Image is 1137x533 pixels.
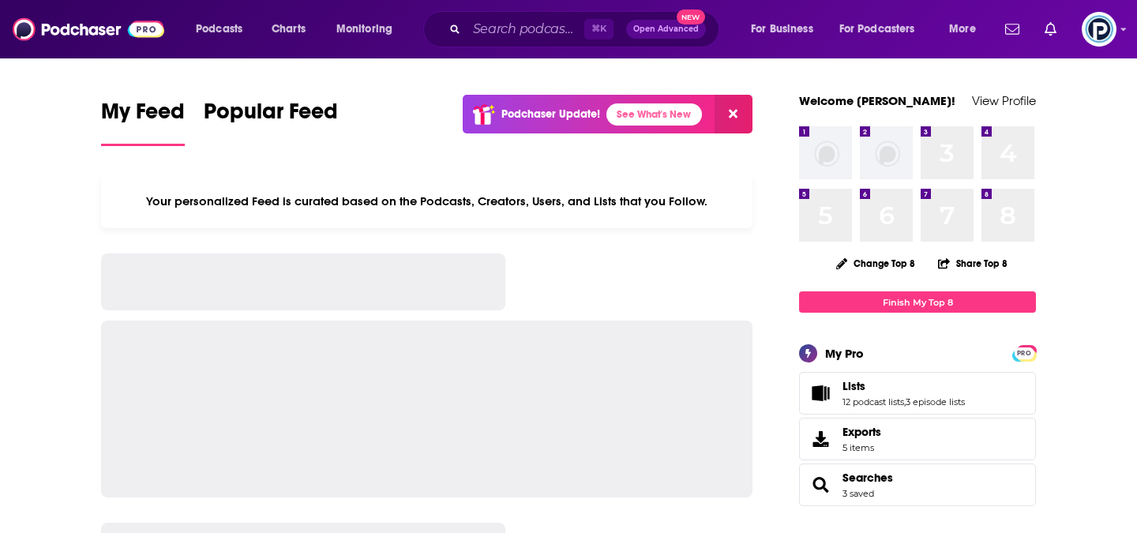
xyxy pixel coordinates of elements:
button: Open AdvancedNew [626,20,706,39]
span: ⌘ K [584,19,614,39]
div: My Pro [825,346,864,361]
a: Lists [842,379,965,393]
img: missing-image.png [799,126,852,179]
button: open menu [829,17,938,42]
span: Lists [799,372,1036,415]
a: 3 saved [842,488,874,499]
a: Searches [842,471,893,485]
span: Popular Feed [204,98,338,134]
span: Exports [842,425,881,439]
span: New [677,9,705,24]
span: For Podcasters [839,18,915,40]
a: Finish My Top 8 [799,291,1036,313]
button: open menu [740,17,833,42]
button: open menu [938,17,996,42]
button: Share Top 8 [937,248,1008,279]
span: For Business [751,18,813,40]
a: Lists [805,382,836,404]
span: Open Advanced [633,25,699,33]
span: , [904,396,906,407]
span: Logged in as PiperComms [1082,12,1116,47]
span: More [949,18,976,40]
button: open menu [185,17,263,42]
img: missing-image.png [860,126,913,179]
a: Charts [261,17,315,42]
img: Podchaser - Follow, Share and Rate Podcasts [13,14,164,44]
a: Exports [799,418,1036,460]
span: Searches [799,464,1036,506]
a: Show notifications dropdown [999,16,1026,43]
a: 3 episode lists [906,396,965,407]
a: Searches [805,474,836,496]
button: Show profile menu [1082,12,1116,47]
span: 5 items [842,442,881,453]
span: Lists [842,379,865,393]
span: Monitoring [336,18,392,40]
a: 12 podcast lists [842,396,904,407]
span: My Feed [101,98,185,134]
span: Exports [805,428,836,450]
a: Popular Feed [204,98,338,146]
a: My Feed [101,98,185,146]
button: Change Top 8 [827,253,925,273]
div: Your personalized Feed is curated based on the Podcasts, Creators, Users, and Lists that you Follow. [101,175,752,228]
button: open menu [325,17,413,42]
a: View Profile [972,93,1036,108]
span: Charts [272,18,306,40]
span: PRO [1015,347,1034,359]
div: Search podcasts, credits, & more... [438,11,734,47]
a: Welcome [PERSON_NAME]! [799,93,955,108]
input: Search podcasts, credits, & more... [467,17,584,42]
span: Podcasts [196,18,242,40]
a: PRO [1015,347,1034,358]
img: User Profile [1082,12,1116,47]
a: Show notifications dropdown [1038,16,1063,43]
p: Podchaser Update! [501,107,600,121]
a: See What's New [606,103,702,126]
